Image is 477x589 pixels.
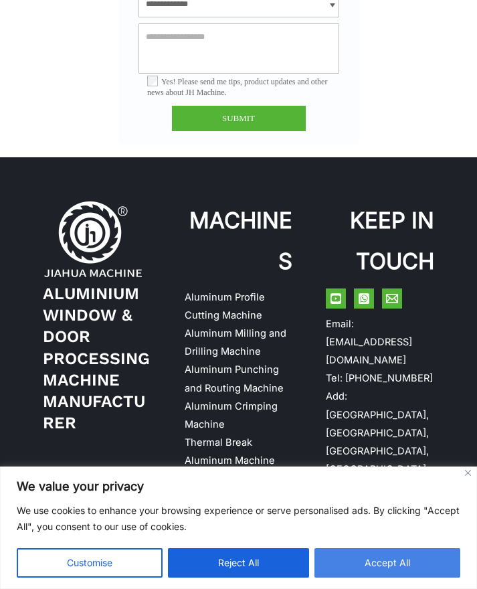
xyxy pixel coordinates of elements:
[326,390,429,529] a: Add: [GEOGRAPHIC_DATA], [GEOGRAPHIC_DATA], [GEOGRAPHIC_DATA], [GEOGRAPHIC_DATA], [GEOGRAPHIC_DATA...
[138,23,339,74] textarea: Enter message here
[185,327,286,357] a: Aluminum Milling and Drilling Machine
[185,363,284,394] a: Aluminum Punching and Routing Machine
[185,291,265,321] a: Aluminum Profile Cutting Machine
[43,283,151,433] h3: Aluminium Window & Door Processing Machine Manufacturer
[382,288,402,309] a: Email
[350,207,434,274] strong: KEEP IN TOUCH
[326,372,433,384] a: Tel: [PHONE_NUMBER]
[185,400,278,430] a: Aluminum Crimping Machine
[17,503,460,535] p: We use cookies to enhance your browsing experience or serve personalised ads. By clicking "Accept...
[354,288,374,309] a: WhatsApp
[17,479,460,495] p: We value your privacy
[168,548,309,578] button: Reject All
[185,288,293,506] nav: 菜单
[326,315,434,533] nav: 菜单
[326,315,434,533] aside: Footer Widget 3
[185,288,293,506] aside: Footer Widget 2
[326,288,346,309] a: YouTube
[147,76,158,86] input: Yes! Please send me tips, product updates and other news about JH Machine.
[314,548,460,578] button: Accept All
[17,548,163,578] button: Customise
[43,200,151,433] aside: Footer Widget 1
[189,207,292,274] strong: MACHINES
[465,470,471,476] img: Close
[172,106,306,131] button: SUBMIT
[147,76,330,98] label: Yes! Please send me tips, product updates and other news about JH Machine.
[326,318,412,366] a: Email:[EMAIL_ADDRESS][DOMAIN_NAME]
[185,436,275,467] a: Thermal Break Aluminum Machine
